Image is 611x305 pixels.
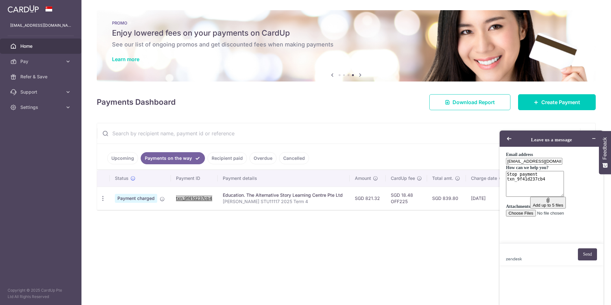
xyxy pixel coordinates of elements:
[218,170,349,187] th: Payment details
[112,20,580,25] p: PROMO
[453,98,495,106] span: Download Report
[176,195,212,201] a: txn_9f41d237cb4
[20,74,62,80] span: Refer & Save
[97,10,596,82] img: Latest Promos banner
[115,175,129,181] span: Status
[427,187,466,210] td: SGD 839.80
[223,198,344,205] p: [PERSON_NAME] STU11117 2025 Term 4
[249,152,277,164] a: Overdue
[386,187,427,210] td: SGD 18.48 OFF225
[599,131,611,174] button: Feedback - Show survey
[518,94,596,110] a: Create Payment
[10,22,71,29] p: [EMAIL_ADDRESS][DOMAIN_NAME]
[20,58,62,65] span: Pay
[97,96,176,108] h4: Payments Dashboard
[23,3,32,8] span: Help
[429,94,510,110] a: Download Report
[112,41,580,48] h6: See our list of ongoing promos and get discounted fees when making payments
[20,104,62,110] span: Settings
[471,175,497,181] span: Charge date
[97,123,580,144] input: Search by recipient name, payment id or reference
[207,152,247,164] a: Recipient paid
[107,152,138,164] a: Upcoming
[115,194,157,203] span: Payment charged
[20,43,62,49] span: Home
[112,28,580,38] h5: Enjoy lowered fees on your payments on CardUp
[171,170,218,187] th: Payment ID
[141,152,205,164] a: Payments on the way
[350,187,386,210] td: SGD 821.32
[602,137,608,160] span: Feedback
[432,175,453,181] span: Total amt.
[279,152,309,164] a: Cancelled
[20,89,62,95] span: Support
[355,175,371,181] span: Amount
[391,175,415,181] span: CardUp fee
[541,98,580,106] span: Create Payment
[466,187,510,210] td: [DATE]
[223,192,344,198] div: Education. The Alternative Story Learning Centre Pte Ltd
[8,5,39,13] img: CardUp
[492,123,611,305] iframe: Find more information here
[112,56,139,62] a: Learn more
